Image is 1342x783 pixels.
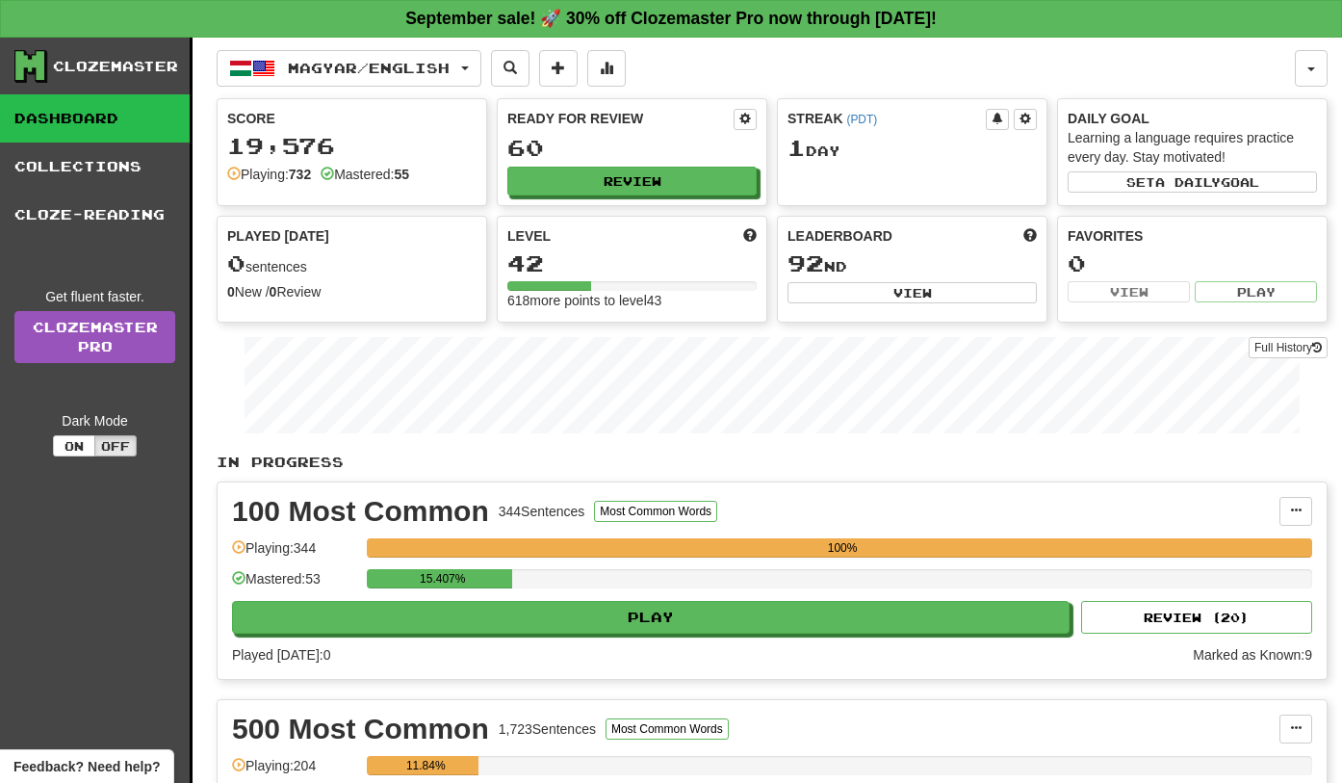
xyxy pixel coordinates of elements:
div: 1,723 Sentences [499,719,596,739]
p: In Progress [217,453,1328,472]
button: Search sentences [491,50,529,87]
span: Score more points to level up [743,226,757,246]
div: 0 [1068,251,1317,275]
div: Favorites [1068,226,1317,246]
button: View [787,282,1037,303]
span: Level [507,226,551,246]
button: Seta dailygoal [1068,171,1317,193]
div: 42 [507,251,757,275]
button: View [1068,281,1190,302]
button: Review [507,167,757,196]
span: Open feedback widget [13,757,160,776]
strong: 0 [270,284,277,300]
button: Magyar/English [217,50,481,87]
div: Streak [787,109,986,128]
div: 344 Sentences [499,502,585,521]
div: Dark Mode [14,411,175,431]
div: Mastered: [321,165,409,184]
a: ClozemasterPro [14,311,175,363]
button: Most Common Words [606,718,729,740]
strong: September sale! 🚀 30% off Clozemaster Pro now through [DATE]! [405,9,937,28]
div: 500 Most Common [232,715,489,744]
button: More stats [587,50,626,87]
span: 1 [787,134,806,161]
button: Most Common Words [594,501,717,522]
strong: 0 [227,284,235,300]
button: Full History [1249,337,1328,358]
div: Day [787,136,1037,161]
span: a daily [1155,175,1221,189]
div: Ready for Review [507,109,734,128]
span: Played [DATE] [227,226,329,246]
button: Play [1195,281,1317,302]
div: 618 more points to level 43 [507,291,757,310]
div: sentences [227,251,477,276]
span: Magyar / English [288,60,450,76]
button: Play [232,601,1070,634]
div: 60 [507,136,757,160]
div: 100% [373,538,1312,558]
div: 19,576 [227,134,477,158]
div: Mastered: 53 [232,569,357,601]
span: 92 [787,249,824,276]
span: This week in points, UTC [1023,226,1037,246]
a: (PDT) [846,113,877,126]
div: Score [227,109,477,128]
div: Daily Goal [1068,109,1317,128]
button: Add sentence to collection [539,50,578,87]
div: 100 Most Common [232,497,489,526]
div: Marked as Known: 9 [1193,645,1312,665]
div: Playing: [227,165,311,184]
div: Get fluent faster. [14,287,175,306]
div: nd [787,251,1037,276]
button: On [53,435,95,457]
div: 15.407% [373,569,512,588]
button: Review (20) [1081,601,1312,634]
span: Leaderboard [787,226,892,246]
strong: 732 [289,167,311,182]
div: 11.84% [373,756,478,775]
span: Played [DATE]: 0 [232,647,330,663]
strong: 55 [394,167,409,182]
div: New / Review [227,282,477,301]
div: Clozemaster [53,57,178,76]
button: Off [94,435,137,457]
span: 0 [227,249,245,276]
div: Playing: 344 [232,538,357,570]
div: Learning a language requires practice every day. Stay motivated! [1068,128,1317,167]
